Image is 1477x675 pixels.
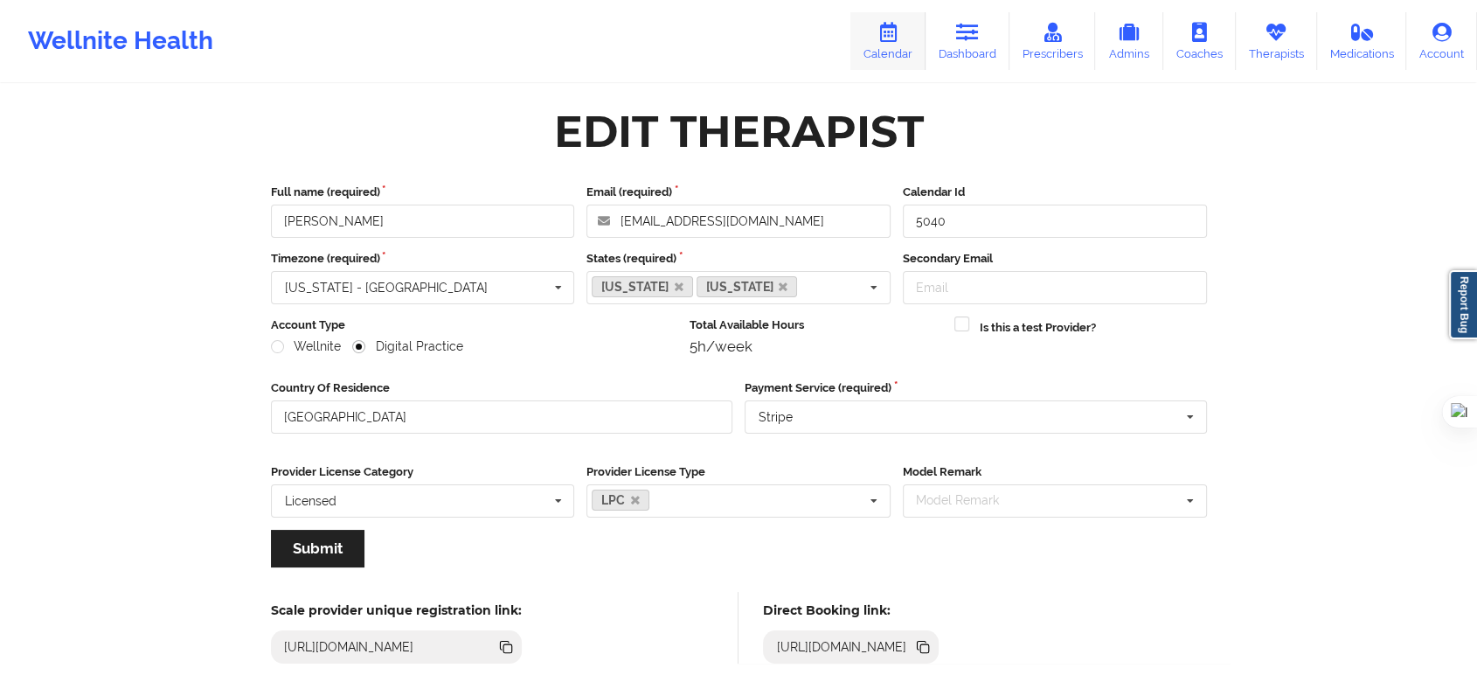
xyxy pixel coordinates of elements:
[763,602,939,618] h5: Direct Booking link:
[277,638,421,656] div: [URL][DOMAIN_NAME]
[1449,270,1477,339] a: Report Bug
[554,104,924,159] div: Edit Therapist
[903,271,1207,304] input: Email
[586,250,891,268] label: States (required)
[690,317,942,334] label: Total Available Hours
[1095,12,1163,70] a: Admins
[903,184,1207,201] label: Calendar Id
[1163,12,1236,70] a: Coaches
[271,602,522,618] h5: Scale provider unique registration link:
[1406,12,1477,70] a: Account
[586,184,891,201] label: Email (required)
[759,411,793,423] div: Stripe
[1236,12,1317,70] a: Therapists
[271,205,575,238] input: Full name
[745,379,1207,397] label: Payment Service (required)
[271,184,575,201] label: Full name (required)
[271,463,575,481] label: Provider License Category
[1317,12,1407,70] a: Medications
[1009,12,1096,70] a: Prescribers
[850,12,926,70] a: Calendar
[903,463,1207,481] label: Model Remark
[271,317,678,334] label: Account Type
[912,491,1024,511] div: Model Remark
[690,337,942,355] div: 5h/week
[285,282,488,294] div: [US_STATE] - [GEOGRAPHIC_DATA]
[271,379,733,397] label: Country Of Residence
[586,205,891,238] input: Email address
[285,495,336,507] div: Licensed
[592,276,693,297] a: [US_STATE]
[271,339,341,354] label: Wellnite
[903,250,1207,268] label: Secondary Email
[980,319,1096,337] label: Is this a test Provider?
[271,250,575,268] label: Timezone (required)
[271,530,364,567] button: Submit
[769,638,913,656] div: [URL][DOMAIN_NAME]
[352,339,462,354] label: Digital Practice
[697,276,798,297] a: [US_STATE]
[586,463,891,481] label: Provider License Type
[592,490,649,511] a: LPC
[903,205,1207,238] input: Calendar Id
[926,12,1009,70] a: Dashboard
